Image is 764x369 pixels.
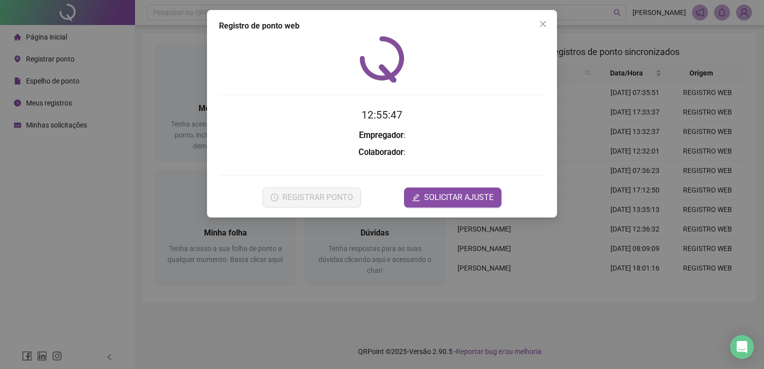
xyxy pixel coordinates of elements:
strong: Colaborador [358,147,403,157]
button: editSOLICITAR AJUSTE [404,187,501,207]
span: edit [412,193,420,201]
div: Registro de ponto web [219,20,545,32]
button: Close [535,16,551,32]
button: REGISTRAR PONTO [262,187,361,207]
span: close [539,20,547,28]
strong: Empregador [359,130,403,140]
h3: : [219,129,545,142]
img: QRPoint [359,36,404,82]
time: 12:55:47 [361,109,402,121]
span: SOLICITAR AJUSTE [424,191,493,203]
h3: : [219,146,545,159]
div: Open Intercom Messenger [730,335,754,359]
